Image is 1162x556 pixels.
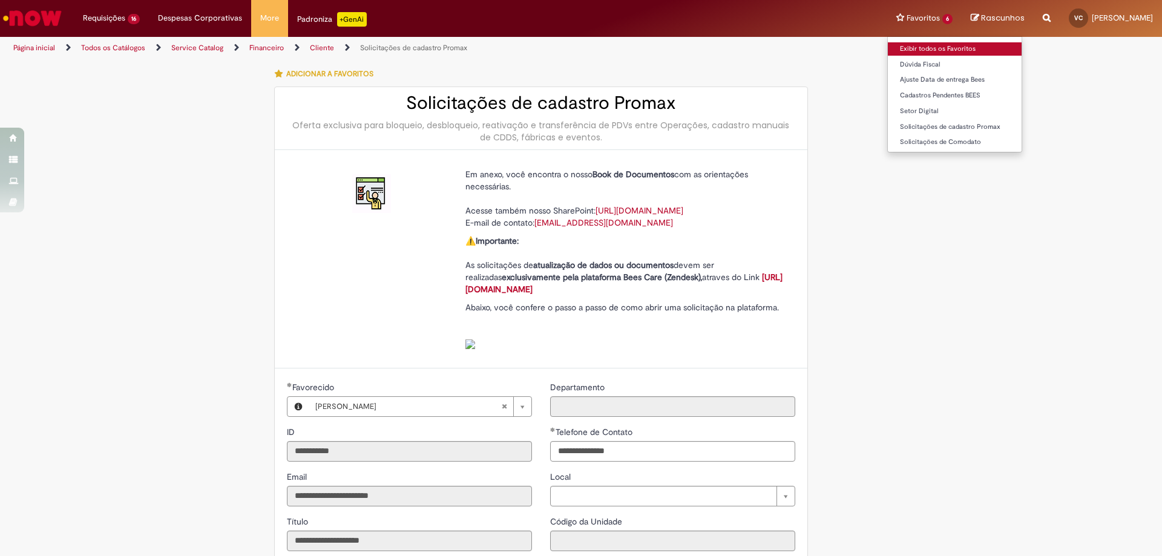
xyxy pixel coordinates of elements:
strong: Book de Documentos [592,169,674,180]
a: [URL][DOMAIN_NAME] [596,205,683,216]
span: Obrigatório Preenchido [287,382,292,387]
span: Adicionar a Favoritos [286,69,373,79]
a: Limpar campo Local [550,486,795,506]
span: 6 [942,14,953,24]
img: sys_attachment.do [465,339,475,349]
span: Telefone de Contato [556,427,635,437]
span: 16 [128,14,140,24]
input: Título [287,531,532,551]
a: [EMAIL_ADDRESS][DOMAIN_NAME] [534,217,673,228]
a: Setor Digital [888,105,1022,118]
strong: Importante: [476,235,519,246]
ul: Favoritos [887,36,1022,152]
span: Obrigatório Preenchido [550,427,556,432]
span: VC [1074,14,1083,22]
span: Somente leitura - Título [287,516,310,527]
span: Favoritos [907,12,940,24]
a: Rascunhos [971,13,1025,24]
a: Ajuste Data de entrega Bees [888,73,1022,87]
a: Página inicial [13,43,55,53]
span: Somente leitura - ID [287,427,297,437]
span: Local [550,471,573,482]
a: Cadastros Pendentes BEES [888,89,1022,102]
h2: Solicitações de cadastro Promax [287,93,795,113]
span: [PERSON_NAME] [1092,13,1153,23]
a: Solicitações de cadastro Promax [888,120,1022,134]
a: Cliente [310,43,334,53]
div: Padroniza [297,12,367,27]
span: Somente leitura - Email [287,471,309,482]
img: Solicitações de cadastro Promax [352,174,391,213]
span: Necessários - Favorecido [292,382,336,393]
label: Somente leitura - Departamento [550,381,607,393]
p: Em anexo, você encontra o nosso com as orientações necessárias. Acesse também nosso SharePoint: E... [465,168,786,229]
a: Todos os Catálogos [81,43,145,53]
input: Telefone de Contato [550,441,795,462]
a: [URL][DOMAIN_NAME] [465,272,783,295]
label: Somente leitura - Código da Unidade [550,515,625,528]
div: Oferta exclusiva para bloqueio, desbloqueio, reativação e transferência de PDVs entre Operações, ... [287,119,795,143]
span: Somente leitura - Departamento [550,382,607,393]
img: ServiceNow [1,6,64,30]
strong: atualização de dados ou documentos [533,260,674,270]
span: [PERSON_NAME] [315,397,501,416]
a: Solicitações de Comodato [888,136,1022,149]
span: Requisições [83,12,125,24]
strong: exclusivamente pela plataforma Bees Care (Zendesk), [502,272,702,283]
input: Código da Unidade [550,531,795,551]
label: Somente leitura - ID [287,426,297,438]
ul: Trilhas de página [9,37,766,59]
input: ID [287,441,532,462]
a: Financeiro [249,43,284,53]
a: Solicitações de cadastro Promax [360,43,467,53]
p: Abaixo, você confere o passo a passo de como abrir uma solicitação na plataforma. [465,301,786,350]
label: Somente leitura - Título [287,515,310,528]
span: More [260,12,279,24]
input: Departamento [550,396,795,417]
a: Dúvida Fiscal [888,58,1022,71]
a: Service Catalog [171,43,223,53]
abbr: Limpar campo Favorecido [495,397,513,416]
input: Email [287,486,532,506]
a: [PERSON_NAME]Limpar campo Favorecido [309,397,531,416]
button: Favorecido, Visualizar este registro Vivian de Oliveira Costa [287,397,309,416]
a: Exibir todos os Favoritos [888,42,1022,56]
label: Somente leitura - Email [287,471,309,483]
span: Somente leitura - Código da Unidade [550,516,625,527]
p: +GenAi [337,12,367,27]
span: Rascunhos [981,12,1025,24]
p: ⚠️ As solicitações de devem ser realizadas atraves do Link [465,235,786,295]
button: Adicionar a Favoritos [274,61,380,87]
span: Despesas Corporativas [158,12,242,24]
